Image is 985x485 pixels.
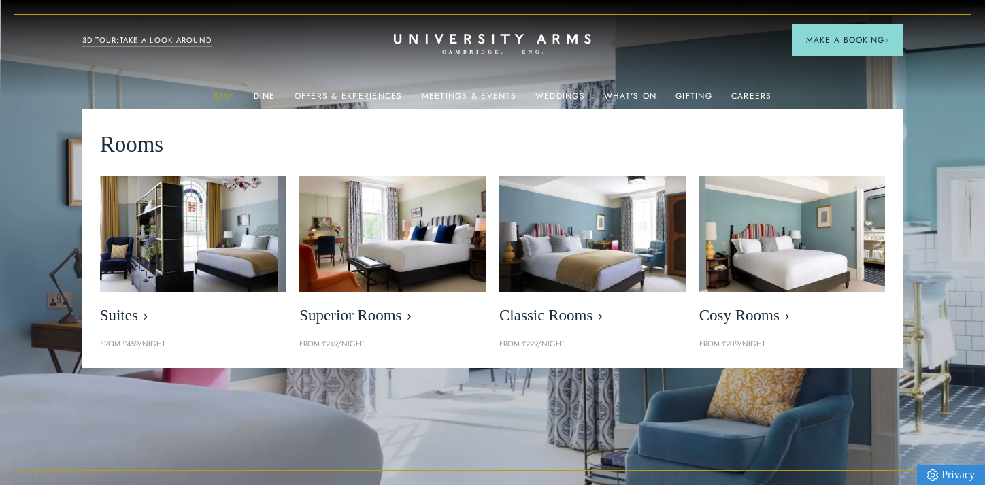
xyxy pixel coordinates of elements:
a: image-5bdf0f703dacc765be5ca7f9d527278f30b65e65-400x250-jpg Superior Rooms [299,176,486,332]
a: What's On [604,91,656,109]
a: image-7eccef6fe4fe90343db89eb79f703814c40db8b4-400x250-jpg Classic Rooms [499,176,686,332]
img: image-5bdf0f703dacc765be5ca7f9d527278f30b65e65-400x250-jpg [299,176,486,292]
img: image-7eccef6fe4fe90343db89eb79f703814c40db8b4-400x250-jpg [499,176,686,292]
img: Privacy [927,469,938,481]
a: Dine [254,91,276,109]
img: image-21e87f5add22128270780cf7737b92e839d7d65d-400x250-jpg [100,176,286,292]
a: Stay [214,91,235,109]
p: From £229/night [499,338,686,350]
a: Offers & Experiences [295,91,403,109]
span: Cosy Rooms [699,306,886,325]
a: Meetings & Events [422,91,516,109]
button: Make a BookingArrow icon [792,24,903,56]
p: From £249/night [299,338,486,350]
a: Gifting [675,91,712,109]
a: image-21e87f5add22128270780cf7737b92e839d7d65d-400x250-jpg Suites [100,176,286,332]
a: Weddings [535,91,585,109]
a: 3D TOUR:TAKE A LOOK AROUND [82,35,212,47]
img: image-0c4e569bfe2498b75de12d7d88bf10a1f5f839d4-400x250-jpg [699,176,886,292]
span: Classic Rooms [499,306,686,325]
span: Rooms [100,127,164,163]
img: Arrow icon [884,38,889,43]
span: Make a Booking [806,34,889,46]
p: From £209/night [699,338,886,350]
a: image-0c4e569bfe2498b75de12d7d88bf10a1f5f839d4-400x250-jpg Cosy Rooms [699,176,886,332]
span: Suites [100,306,286,325]
span: Superior Rooms [299,306,486,325]
a: Careers [731,91,772,109]
a: Home [394,34,591,55]
p: From £459/night [100,338,286,350]
a: Privacy [917,465,985,485]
